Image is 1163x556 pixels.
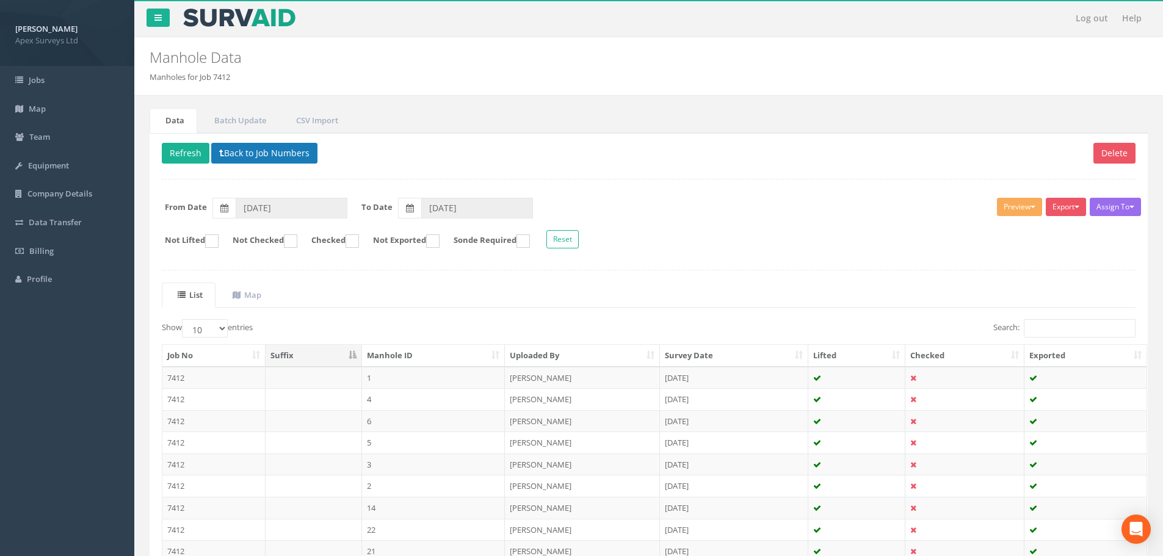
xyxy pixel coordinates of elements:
td: 7412 [162,410,266,432]
th: Survey Date: activate to sort column ascending [660,345,808,367]
label: Not Exported [361,234,440,248]
input: From Date [236,198,347,218]
td: 7412 [162,475,266,497]
td: [PERSON_NAME] [505,475,660,497]
span: Equipment [28,160,69,171]
button: Preview [997,198,1042,216]
div: Open Intercom Messenger [1121,514,1151,544]
span: Map [29,103,46,114]
td: [PERSON_NAME] [505,519,660,541]
td: 14 [362,497,505,519]
th: Manhole ID: activate to sort column ascending [362,345,505,367]
td: [DATE] [660,453,808,475]
input: To Date [421,198,533,218]
td: 4 [362,388,505,410]
button: Delete [1093,143,1136,164]
td: 22 [362,519,505,541]
li: Manholes for Job 7412 [150,71,230,83]
span: Company Details [27,188,92,199]
label: Not Checked [220,234,297,248]
label: Sonde Required [441,234,530,248]
td: [PERSON_NAME] [505,431,660,453]
td: 7412 [162,519,266,541]
label: Checked [299,234,359,248]
select: Showentries [182,319,228,338]
th: Job No: activate to sort column ascending [162,345,266,367]
th: Checked: activate to sort column ascending [905,345,1024,367]
td: 7412 [162,388,266,410]
a: Map [217,283,274,308]
td: 1 [362,367,505,389]
td: 7412 [162,453,266,475]
button: Assign To [1090,198,1141,216]
td: [DATE] [660,519,808,541]
td: [PERSON_NAME] [505,367,660,389]
td: [PERSON_NAME] [505,497,660,519]
td: [PERSON_NAME] [505,453,660,475]
a: Batch Update [198,108,279,133]
td: 7412 [162,431,266,453]
th: Uploaded By: activate to sort column ascending [505,345,660,367]
th: Suffix: activate to sort column descending [266,345,362,367]
span: Jobs [29,74,45,85]
td: [DATE] [660,388,808,410]
a: List [162,283,216,308]
a: [PERSON_NAME] Apex Surveys Ltd [15,20,119,46]
label: To Date [361,201,393,213]
td: 5 [362,431,505,453]
button: Back to Job Numbers [211,143,317,164]
span: Data Transfer [29,217,82,228]
strong: [PERSON_NAME] [15,23,78,34]
td: [DATE] [660,410,808,432]
uib-tab-heading: List [178,289,203,300]
label: Not Lifted [153,234,219,248]
button: Reset [546,230,579,248]
td: 6 [362,410,505,432]
td: [PERSON_NAME] [505,388,660,410]
a: Data [150,108,197,133]
input: Search: [1024,319,1136,338]
label: Search: [993,319,1136,338]
h2: Manhole Data [150,49,979,65]
button: Export [1046,198,1086,216]
td: [DATE] [660,367,808,389]
td: [PERSON_NAME] [505,410,660,432]
td: 3 [362,453,505,475]
span: Profile [27,273,52,284]
td: 2 [362,475,505,497]
th: Exported: activate to sort column ascending [1024,345,1147,367]
td: [DATE] [660,431,808,453]
td: 7412 [162,367,266,389]
button: Refresh [162,143,209,164]
span: Apex Surveys Ltd [15,35,119,46]
span: Team [29,131,50,142]
label: From Date [165,201,207,213]
th: Lifted: activate to sort column ascending [808,345,906,367]
td: [DATE] [660,475,808,497]
uib-tab-heading: Map [233,289,261,300]
td: 7412 [162,497,266,519]
a: CSV Import [280,108,351,133]
td: [DATE] [660,497,808,519]
label: Show entries [162,319,253,338]
span: Billing [29,245,54,256]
